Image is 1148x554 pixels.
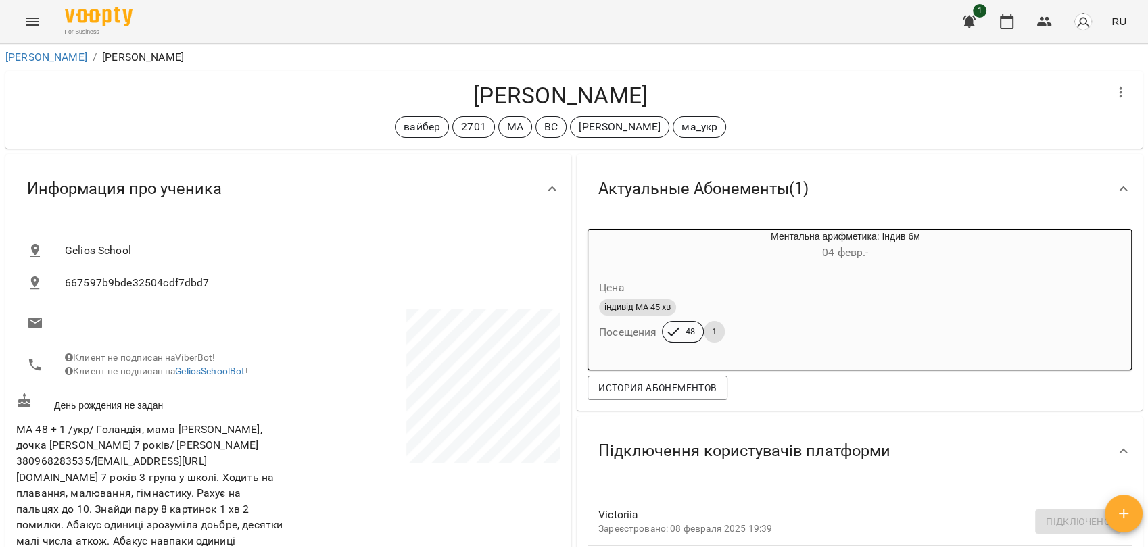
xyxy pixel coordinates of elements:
[5,154,571,224] div: Информация про ученика
[973,4,986,18] span: 1
[653,230,1038,262] div: Ментальна арифметика: Індив 6м
[577,154,1143,224] div: Актуальные Абонементы(1)
[16,5,49,38] button: Menu
[677,326,703,338] span: 48
[14,390,289,415] div: День рождения не задан
[598,380,717,396] span: История абонементов
[598,178,809,199] span: Актуальные Абонементы ( 1 )
[1111,14,1126,28] span: RU
[404,119,440,135] p: вайбер
[452,116,495,138] div: 2701
[93,49,97,66] li: /
[570,116,669,138] div: [PERSON_NAME]
[498,116,532,138] div: МА
[175,366,245,376] a: GeliosSchoolBot
[544,119,558,135] p: ВС
[673,116,726,138] div: ма_укр
[588,230,1038,359] button: Ментальна арифметика: Індив 6м04 февр.- Ценаіндивід МА 45 хвПосещения481
[395,116,449,138] div: вайбер
[598,440,890,461] span: Підключення користувачів платформи
[65,28,133,36] span: For Business
[704,326,725,338] span: 1
[27,178,222,199] span: Информация про ученика
[65,366,248,376] span: Клиент не подписан на !
[507,119,523,135] p: МА
[16,82,1105,109] h4: [PERSON_NAME]
[599,301,676,313] span: індивід МА 45 хв
[65,7,133,26] img: Voopty Logo
[599,278,625,297] h6: Цена
[598,522,1099,536] p: Зареєстровано: 08 февраля 2025 19:39
[1074,12,1093,31] img: avatar_s.png
[65,352,216,363] span: Клиент не подписан на ViberBot!
[65,243,550,259] span: Gelios School
[5,51,87,64] a: [PERSON_NAME]
[102,49,184,66] p: [PERSON_NAME]
[577,416,1143,486] div: Підключення користувачів платформи
[822,246,868,259] span: 04 февр. -
[599,323,656,342] h6: Посещения
[1106,9,1132,34] button: RU
[588,230,653,262] div: Ментальна арифметика: Індив 6м
[588,376,727,400] button: История абонементов
[5,49,1143,66] nav: breadcrumb
[681,119,717,135] p: ма_укр
[535,116,567,138] div: ВС
[461,119,486,135] p: 2701
[65,275,550,291] span: 667597b9bde32504cdf7dbd7
[598,507,1099,523] span: Victoriia
[579,119,661,135] p: [PERSON_NAME]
